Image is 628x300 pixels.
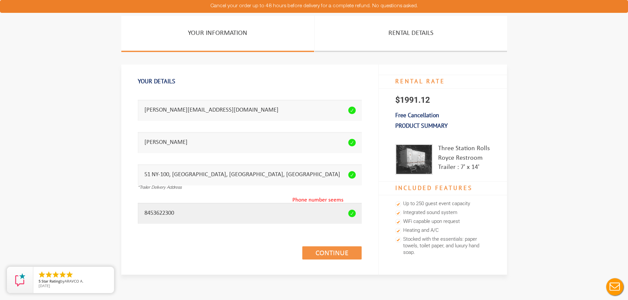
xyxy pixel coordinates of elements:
[302,246,362,259] a: Continue
[59,271,67,279] li: 
[138,132,362,153] input: *Contact Name
[45,271,53,279] li: 
[315,16,507,52] a: Rental Details
[138,203,362,224] input: *Contact Number
[602,274,628,300] button: Live Chat
[14,273,27,286] img: Review Rating
[42,279,60,284] span: Star Rating
[121,16,314,52] a: Your Information
[379,75,507,89] h4: RENTAL RATE
[138,74,362,88] h1: Your Details
[395,111,439,119] b: Free Cancellation
[39,283,50,288] span: [DATE]
[138,185,362,191] div: *Trailer Delivery Address
[138,164,362,185] input: *Trailer Delivery Address
[292,195,361,206] div: Phone number seems invalid.
[39,279,109,284] span: by
[66,271,74,279] li: 
[395,235,491,257] li: Stocked with the essentials: paper towels, toilet paper, and luxury hand soap.
[138,100,362,121] input: *Email
[39,279,41,284] span: 5
[395,226,491,235] li: Heating and A/C
[379,181,507,195] h4: Included Features
[438,144,491,175] div: Three Station Rolls Royce Restroom Trailer : 7' x 14'
[65,279,83,284] span: ARAVCO A.
[379,89,507,112] p: $1991.12
[52,271,60,279] li: 
[379,119,507,133] h3: Product Summary
[38,271,46,279] li: 
[395,200,491,208] li: Up to 250 guest event capacity
[395,208,491,217] li: Integrated sound system
[395,217,491,226] li: WiFi capable upon request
